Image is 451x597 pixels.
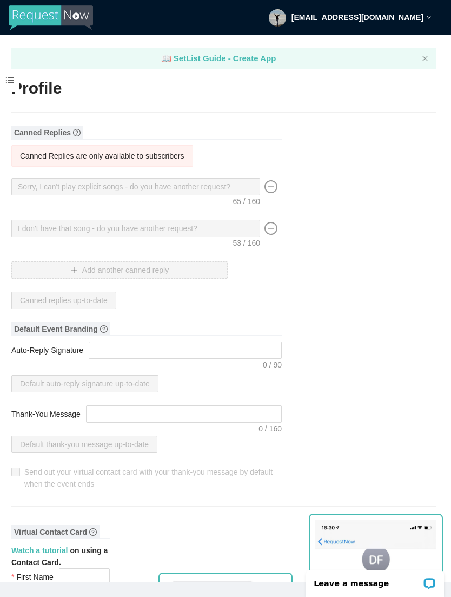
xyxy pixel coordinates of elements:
[161,54,171,63] span: laptop
[11,342,89,359] label: Auto-Reply Signature
[299,563,451,597] iframe: LiveChat chat widget
[20,466,282,490] span: Send out your virtual contact card with your thank-you message by default when the event ends
[59,568,110,586] input: First Name
[11,220,260,237] textarea: I don't have that song - do you have another request?
[11,546,70,555] a: Watch a tutorial
[11,322,110,336] span: Default Event Branding
[264,180,277,193] span: minus-circle
[86,405,282,423] textarea: Thank-You Message
[422,55,428,62] button: close
[291,13,423,22] strong: [EMAIL_ADDRESS][DOMAIN_NAME]
[11,405,86,423] label: Thank-You Message
[269,9,286,27] img: 4ecfebb34504181cbc197646e1c84b95
[73,129,81,136] span: question-circle
[11,292,116,309] button: Canned replies up-to-date
[161,54,276,63] a: laptop SetList Guide - Create App
[89,342,282,359] textarea: Auto-Reply Signature
[11,546,108,567] b: on using a Contact Card.
[11,525,100,539] span: Virtual Contact Card
[11,261,228,279] button: plusAdd another canned reply
[11,436,157,453] button: Default thank-you message up-to-date
[11,375,158,392] button: Default auto-reply signature up-to-date
[9,5,93,30] img: RequestNow
[426,15,432,20] span: down
[89,528,97,536] span: question-circle
[11,126,83,140] span: Canned Replies
[11,77,436,100] h2: Profile
[11,178,260,195] textarea: Sorry, I can't play explicit songs - do you have another request?
[100,325,108,333] span: question-circle
[11,568,59,586] label: First Name
[20,150,184,162] div: Canned Replies are only available to subscribers
[264,222,277,235] span: minus-circle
